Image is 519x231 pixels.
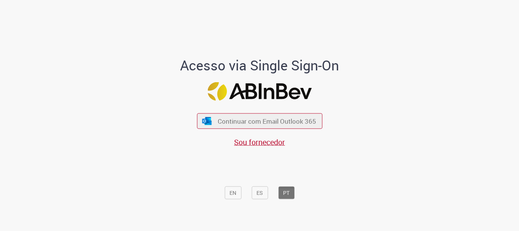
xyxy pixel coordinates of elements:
button: ES [252,186,268,199]
span: Continuar com Email Outlook 365 [218,117,316,126]
img: Logo ABInBev [207,82,312,101]
button: EN [225,186,241,199]
h1: Acesso via Single Sign-On [154,58,365,73]
a: Sou fornecedor [234,137,285,147]
img: ícone Azure/Microsoft 360 [202,117,212,125]
button: PT [278,186,294,199]
button: ícone Azure/Microsoft 360 Continuar com Email Outlook 365 [197,113,322,129]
